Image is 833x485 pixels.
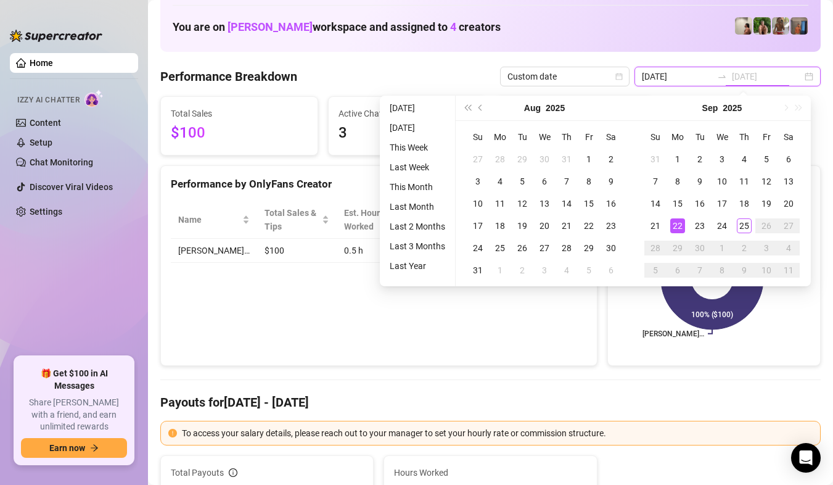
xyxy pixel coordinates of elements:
[711,170,733,193] td: 2025-09-10
[733,126,755,148] th: Th
[171,107,308,120] span: Total Sales
[21,438,127,458] button: Earn nowarrow-right
[715,174,729,189] div: 10
[711,237,733,259] td: 2025-10-01
[600,237,622,259] td: 2025-08-30
[385,180,450,194] li: This Month
[511,126,533,148] th: Tu
[667,215,689,237] td: 2025-09-22
[648,196,663,211] div: 14
[537,263,552,278] div: 3
[781,174,796,189] div: 13
[600,126,622,148] th: Sa
[533,170,556,193] td: 2025-08-06
[689,170,711,193] td: 2025-09-09
[644,237,667,259] td: 2025-09-28
[648,218,663,233] div: 21
[711,148,733,170] td: 2025-09-03
[339,107,475,120] span: Active Chats
[692,152,707,167] div: 2
[755,148,778,170] td: 2025-09-05
[493,241,507,255] div: 25
[556,237,578,259] td: 2025-08-28
[717,72,727,81] span: to
[600,259,622,281] td: 2025-09-06
[759,174,774,189] div: 12
[715,218,729,233] div: 24
[737,263,752,278] div: 9
[689,193,711,215] td: 2025-09-16
[173,20,501,34] h1: You are on workspace and assigned to creators
[10,30,102,42] img: logo-BBDzfeDw.svg
[778,193,800,215] td: 2025-09-20
[533,126,556,148] th: We
[537,174,552,189] div: 6
[559,241,574,255] div: 28
[781,196,796,211] div: 20
[537,218,552,233] div: 20
[489,237,511,259] td: 2025-08-25
[533,148,556,170] td: 2025-07-30
[511,170,533,193] td: 2025-08-05
[790,17,808,35] img: Wayne
[644,126,667,148] th: Su
[733,148,755,170] td: 2025-09-04
[692,218,707,233] div: 23
[461,96,474,120] button: Last year (Control + left)
[759,218,774,233] div: 26
[648,152,663,167] div: 31
[556,126,578,148] th: Th
[171,122,308,145] span: $100
[733,259,755,281] td: 2025-10-09
[692,196,707,211] div: 16
[467,193,489,215] td: 2025-08-10
[556,148,578,170] td: 2025-07-31
[515,174,530,189] div: 5
[642,70,712,83] input: Start date
[667,193,689,215] td: 2025-09-15
[717,72,727,81] span: swap-right
[648,241,663,255] div: 28
[737,152,752,167] div: 4
[533,237,556,259] td: 2025-08-27
[385,140,450,155] li: This Week
[467,148,489,170] td: 2025-07-27
[265,206,319,233] span: Total Sales & Tips
[600,148,622,170] td: 2025-08-02
[160,394,821,411] h4: Payouts for [DATE] - [DATE]
[467,259,489,281] td: 2025-08-31
[394,466,586,479] span: Hours Worked
[648,263,663,278] div: 5
[559,196,574,211] div: 14
[515,241,530,255] div: 26
[667,259,689,281] td: 2025-10-06
[759,263,774,278] div: 10
[737,196,752,211] div: 18
[733,215,755,237] td: 2025-09-25
[489,215,511,237] td: 2025-08-18
[667,237,689,259] td: 2025-09-29
[385,199,450,214] li: Last Month
[737,241,752,255] div: 2
[171,239,257,263] td: [PERSON_NAME]…
[644,215,667,237] td: 2025-09-21
[467,170,489,193] td: 2025-08-03
[559,263,574,278] div: 4
[733,237,755,259] td: 2025-10-02
[493,174,507,189] div: 4
[578,259,600,281] td: 2025-09-05
[385,101,450,115] li: [DATE]
[470,196,485,211] div: 10
[511,148,533,170] td: 2025-07-29
[182,426,813,440] div: To access your salary details, please reach out to your manager to set your hourly rate or commis...
[604,174,618,189] div: 9
[581,241,596,255] div: 29
[715,241,729,255] div: 1
[90,444,99,452] span: arrow-right
[533,193,556,215] td: 2025-08-13
[385,219,450,234] li: Last 2 Months
[160,68,297,85] h4: Performance Breakdown
[600,193,622,215] td: 2025-08-16
[667,170,689,193] td: 2025-09-08
[759,152,774,167] div: 5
